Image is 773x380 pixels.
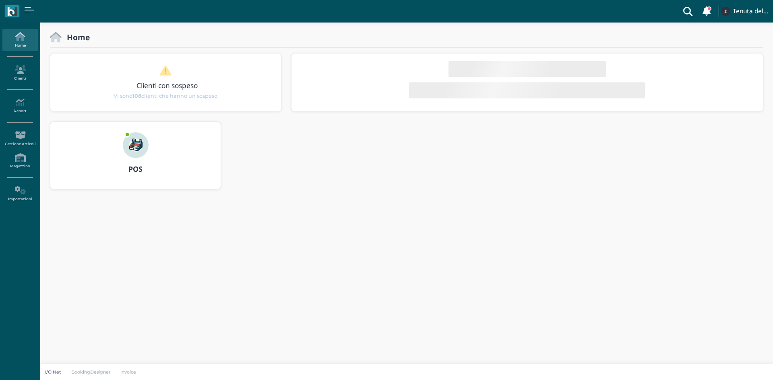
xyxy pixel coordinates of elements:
img: ... [721,7,730,16]
a: Home [2,29,37,51]
a: ... POS [50,121,221,199]
iframe: Help widget launcher [716,355,766,373]
a: Impostazioni [2,183,37,205]
span: Vi sono clienti che hanno un sospeso [114,92,217,100]
a: Magazzino [2,150,37,172]
h3: Clienti con sospeso [67,82,267,89]
img: logo [7,7,17,16]
a: Clienti con sospeso Vi sono108clienti che hanno un sospeso [66,65,265,100]
a: ... Tenuta del Barco [720,2,768,21]
img: ... [123,132,149,158]
b: POS [128,164,143,174]
h2: Home [62,33,90,41]
a: Report [2,95,37,117]
b: 108 [132,93,141,99]
a: Clienti [2,62,37,84]
h4: Tenuta del Barco [733,8,768,15]
a: Gestione Articoli [2,127,37,150]
div: 1 / 1 [50,53,281,111]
